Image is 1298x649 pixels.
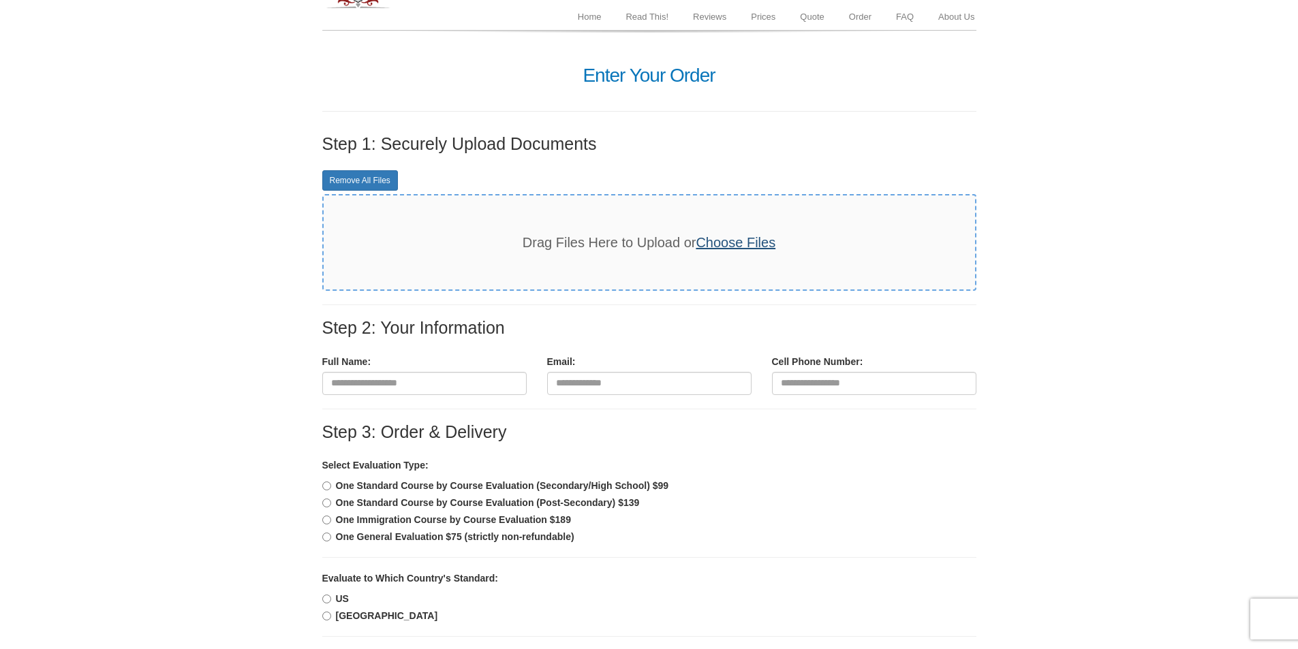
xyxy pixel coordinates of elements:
input: [GEOGRAPHIC_DATA] [322,612,331,620]
b: One Immigration Course by Course Evaluation $189 [336,514,571,525]
input: One Immigration Course by Course Evaluation $189 [322,516,331,524]
a: Reviews [681,4,739,30]
a: Order [837,4,884,30]
label: Cell Phone Number: [772,355,863,368]
b: US [336,593,349,604]
span: Drag Files Here to Upload or [523,235,775,250]
a: Quote [788,4,836,30]
b: One Standard Course by Course Evaluation (Post-Secondary) $139 [336,497,640,508]
a: Home [566,4,614,30]
a: Choose Files [696,235,775,250]
input: One Standard Course by Course Evaluation (Post-Secondary) $139 [322,498,331,507]
b: Select Evaluation Type: [322,460,429,471]
input: US [322,595,331,603]
label: Step 3: Order & Delivery [322,423,507,442]
label: Email: [547,355,576,368]
a: FAQ [884,4,926,30]
b: One Standard Course by Course Evaluation (Secondary/High School) $99 [336,480,669,491]
label: Step 2: Your Information [322,319,505,338]
input: One General Evaluation $75 (strictly non-refundable) [322,533,331,541]
label: Step 1: Securely Upload Documents [322,135,597,154]
h1: Enter Your Order [322,65,976,86]
b: [GEOGRAPHIC_DATA] [336,610,438,621]
a: Prices [739,4,788,30]
a: About Us [926,4,987,30]
b: One General Evaluation $75 (strictly non-refundable) [336,531,574,542]
a: Read This! [613,4,681,30]
label: Full Name: [322,355,371,368]
b: Evaluate to Which Country's Standard: [322,573,498,584]
input: One Standard Course by Course Evaluation (Secondary/High School) $99 [322,481,331,490]
a: Remove All Files [322,170,398,191]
